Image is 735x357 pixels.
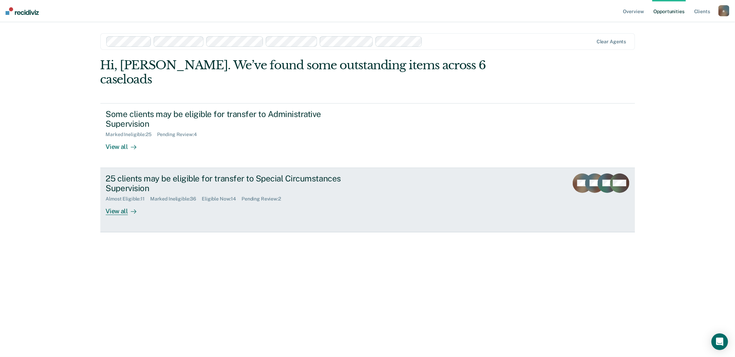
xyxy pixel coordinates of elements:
[100,58,528,87] div: Hi, [PERSON_NAME]. We’ve found some outstanding items across 6 caseloads
[100,103,635,168] a: Some clients may be eligible for transfer to Administrative SupervisionMarked Ineligible:25Pendin...
[106,109,349,129] div: Some clients may be eligible for transfer to Administrative Supervision
[242,196,287,202] div: Pending Review : 2
[202,196,242,202] div: Eligible Now : 14
[597,39,626,45] div: Clear agents
[106,173,349,194] div: 25 clients may be eligible for transfer to Special Circumstances Supervision
[100,168,635,232] a: 25 clients may be eligible for transfer to Special Circumstances SupervisionAlmost Eligible:11Mar...
[150,196,202,202] div: Marked Ineligible : 36
[6,7,39,15] img: Recidiviz
[157,132,202,137] div: Pending Review : 4
[106,196,151,202] div: Almost Eligible : 11
[106,137,145,151] div: View all
[718,5,729,16] button: a
[106,202,145,215] div: View all
[711,333,728,350] div: Open Intercom Messenger
[106,132,157,137] div: Marked Ineligible : 25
